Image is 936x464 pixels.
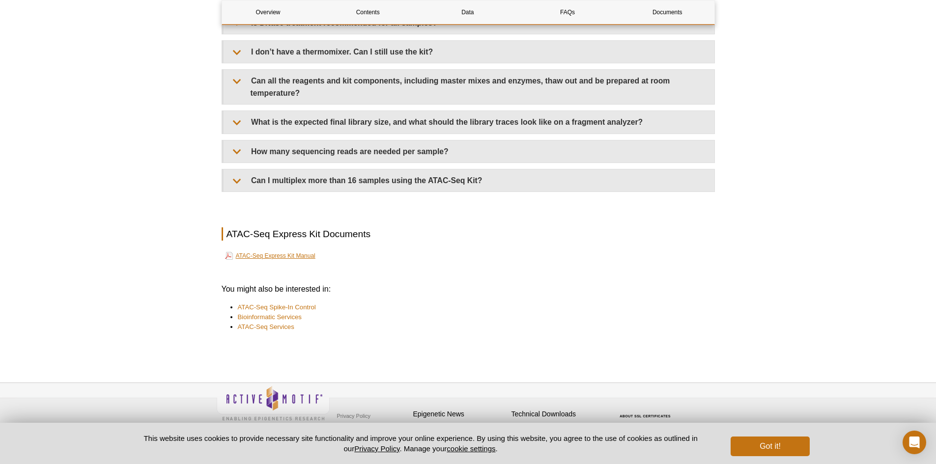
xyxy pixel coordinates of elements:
[521,0,614,24] a: FAQs
[238,322,294,332] a: ATAC-Seq Services
[217,383,330,423] img: Active Motif,
[238,312,302,322] a: Bioinformatic Services
[903,431,926,454] div: Open Intercom Messenger
[447,444,495,453] button: cookie settings
[224,169,714,191] summary: Can I multiplex more than 16 samples using the ATAC-Seq Kit?
[224,140,714,163] summary: How many sequencing reads are needed per sample?
[413,410,507,418] h4: Epigenetic News
[222,283,715,295] h3: You might also be interested in:
[731,437,809,456] button: Got it!
[354,444,399,453] a: Privacy Policy
[224,41,714,63] summary: I don’t have a thermomixer. Can I still use the kit?
[222,227,715,241] h2: ATAC-Seq Express Kit Documents
[610,400,683,422] table: Click to Verify - This site chose Symantec SSL for secure e-commerce and confidential communicati...
[511,410,605,418] h4: Technical Downloads
[224,111,714,133] summary: What is the expected final library size, and what should the library traces look like on a fragme...
[621,0,713,24] a: Documents
[222,0,314,24] a: Overview
[238,302,316,312] a: ATAC-Seq Spike-In Control
[224,70,714,104] summary: Can all the reagents and kit components, including master mixes and enzymes, thaw out and be prep...
[322,0,414,24] a: Contents
[413,422,507,455] p: Sign up for our monthly newsletter highlighting recent publications in the field of epigenetics.
[422,0,514,24] a: Data
[127,433,715,454] p: This website uses cookies to provide necessary site functionality and improve your online experie...
[511,422,605,447] p: Get our brochures and newsletters, or request them by mail.
[620,414,671,418] a: ABOUT SSL CERTIFICATES
[225,250,315,262] a: ATAC-Seq Express Kit Manual
[335,409,373,423] a: Privacy Policy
